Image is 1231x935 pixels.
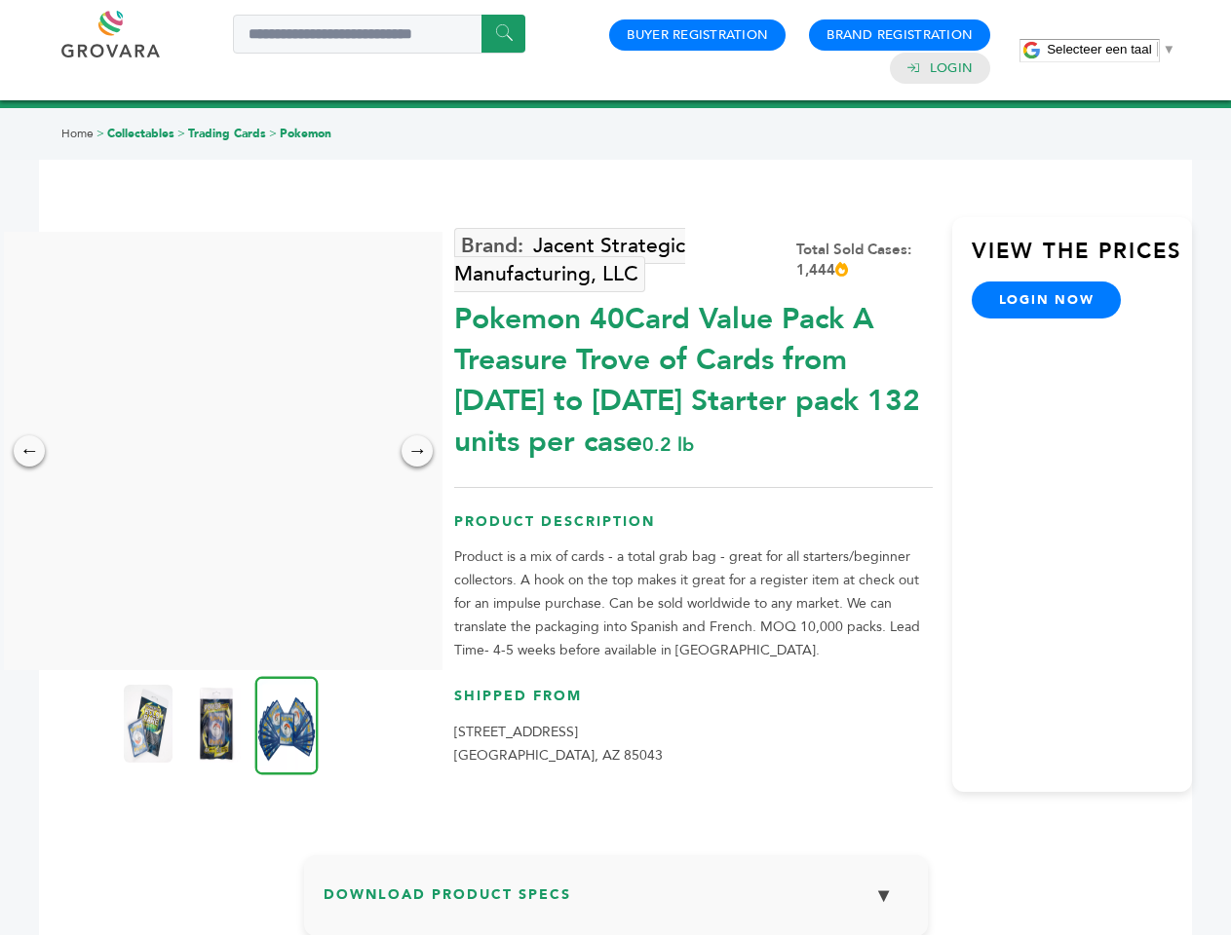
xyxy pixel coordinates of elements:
[192,685,241,763] img: Pokemon 40-Card Value Pack – A Treasure Trove of Cards from 1996 to 2024 - Starter pack! 132 unit...
[269,126,277,141] span: >
[1157,42,1158,56] span: ​
[233,15,525,54] input: Search a product or brand...
[1047,42,1175,56] a: Selecteer een taal​
[280,126,331,141] a: Pokemon
[796,240,933,280] div: Total Sold Cases: 1,444
[1047,42,1151,56] span: Selecteer een taal
[124,685,173,763] img: Pokemon 40-Card Value Pack – A Treasure Trove of Cards from 1996 to 2024 - Starter pack! 132 unit...
[627,26,768,44] a: Buyer Registration
[96,126,104,141] span: >
[454,687,933,721] h3: Shipped From
[827,26,973,44] a: Brand Registration
[402,435,433,467] div: →
[61,126,94,141] a: Home
[972,281,1122,318] a: login now
[177,126,185,141] span: >
[454,545,933,662] p: Product is a mix of cards - a total grab bag - great for all starters/beginner collectors. A hook...
[642,431,694,458] span: 0.2 lb
[454,289,933,463] div: Pokemon 40Card Value Pack A Treasure Trove of Cards from [DATE] to [DATE] Starter pack 132 units ...
[860,875,908,916] button: ▼
[930,59,973,77] a: Login
[14,435,45,467] div: ←
[324,875,908,931] h3: Download Product Specs
[454,721,933,767] p: [STREET_ADDRESS] [GEOGRAPHIC_DATA], AZ 85043
[454,512,933,546] h3: Product Description
[1163,42,1175,56] span: ▼
[454,228,685,292] a: Jacent Strategic Manufacturing, LLC
[107,126,174,141] a: Collectables
[972,237,1192,281] h3: View the Prices
[255,676,319,774] img: Pokemon 40-Card Value Pack – A Treasure Trove of Cards from 1996 to 2024 - Starter pack! 132 unit...
[188,126,266,141] a: Trading Cards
